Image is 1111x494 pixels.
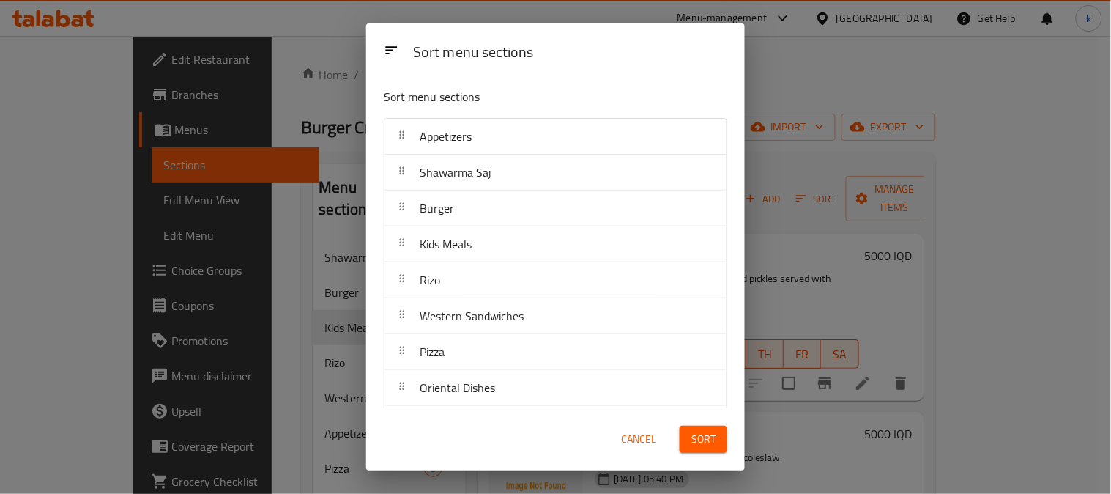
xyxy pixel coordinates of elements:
div: Drinks [384,406,727,442]
span: Western Sandwiches [420,305,524,327]
button: Cancel [615,426,662,453]
span: Kids Meals [420,233,472,255]
span: Appetizers [420,125,472,147]
div: Pizza [384,334,727,370]
span: Sort [691,430,716,449]
span: Cancel [621,430,656,449]
div: Shawarma Saj [384,155,727,191]
div: Western Sandwiches [384,298,727,334]
span: Pizza [420,341,445,363]
div: Sort menu sections [407,37,733,70]
div: Appetizers [384,119,727,155]
span: Burger [420,197,454,219]
div: Rizo [384,262,727,298]
span: Shawarma Saj [420,161,491,183]
div: Oriental Dishes [384,370,727,406]
span: Rizo [420,269,440,291]
button: Sort [680,426,727,453]
div: Burger [384,191,727,226]
span: Oriental Dishes [420,377,495,399]
div: Kids Meals [384,226,727,262]
p: Sort menu sections [384,88,656,106]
